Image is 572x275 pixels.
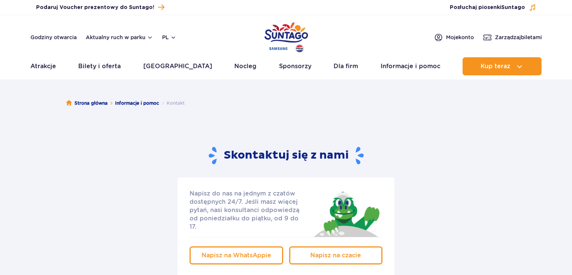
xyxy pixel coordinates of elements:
a: Dla firm [334,57,358,75]
a: Atrakcje [30,57,56,75]
button: Kup teraz [463,57,542,75]
a: Nocleg [234,57,256,75]
span: Podaruj Voucher prezentowy do Suntago! [36,4,154,11]
a: Park of Poland [264,19,308,53]
span: Suntago [501,5,525,10]
a: Mojekonto [434,33,474,42]
a: Godziny otwarcia [30,34,77,41]
a: Informacje i pomoc [115,99,159,107]
span: Napisz na czacie [310,252,361,259]
a: [GEOGRAPHIC_DATA] [143,57,212,75]
span: Kup teraz [481,63,510,70]
img: Jay [309,189,382,237]
li: Kontakt [159,99,185,107]
h2: Skontaktuj się z nami [209,146,364,165]
a: Sponsorzy [279,57,311,75]
a: Podaruj Voucher prezentowy do Suntago! [36,2,164,12]
a: Napisz na czacie [289,246,383,264]
a: Strona główna [66,99,108,107]
span: Napisz na WhatsAppie [202,252,271,259]
span: Moje konto [446,34,474,41]
p: Napisz do nas na jednym z czatów dostępnych 24/7. Jeśli masz więcej pytań, nasi konsultanci odpow... [190,189,307,231]
button: pl [162,34,176,41]
span: Zarządzaj biletami [495,34,542,41]
span: Posłuchaj piosenki [450,4,525,11]
a: Napisz na WhatsAppie [190,246,283,264]
a: Bilety i oferta [78,57,121,75]
button: Aktualny ruch w parku [86,34,153,40]
button: Posłuchaj piosenkiSuntago [450,4,536,11]
a: Zarządzajbiletami [483,33,542,42]
a: Informacje i pomoc [381,57,440,75]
